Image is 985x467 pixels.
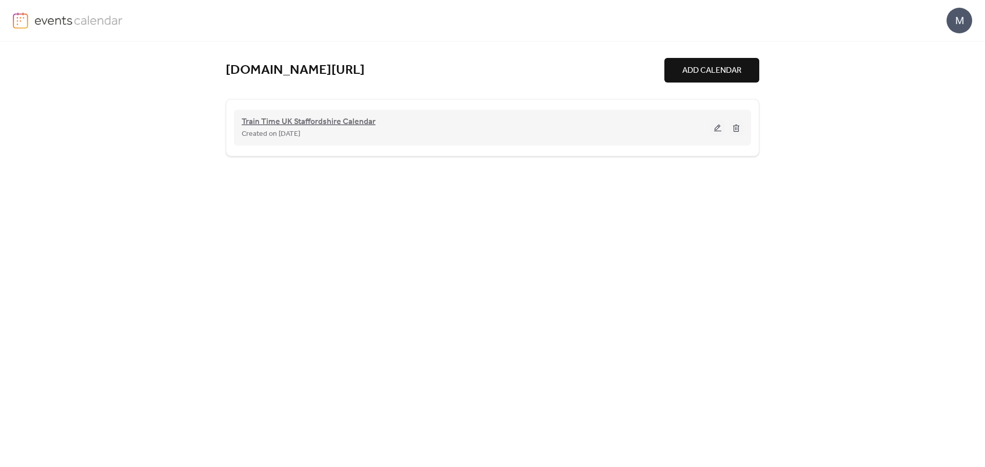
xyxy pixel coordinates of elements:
span: ADD CALENDAR [682,65,741,77]
a: [DOMAIN_NAME][URL] [226,62,365,79]
span: Created on [DATE] [242,128,300,140]
div: M [947,8,972,33]
a: Train Time UK Staffordshire Calendar [242,119,376,125]
button: ADD CALENDAR [664,58,759,83]
img: logo-type [34,12,123,28]
img: logo [13,12,28,29]
span: Train Time UK Staffordshire Calendar [242,116,376,128]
